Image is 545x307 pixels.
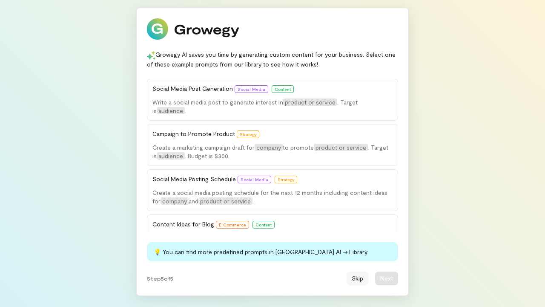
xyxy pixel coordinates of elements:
[198,197,252,205] span: product or service
[152,130,259,137] span: Campaign to Promote Product
[161,197,189,205] span: company
[147,169,398,211] button: Social Media Posting Schedule Social MediaStrategyCreate a social media posting schedule for the ...
[152,175,297,182] span: Social Media Posting Schedule
[278,177,294,182] span: Strategy
[283,144,314,151] span: to promote
[152,144,255,151] span: Create a marketing campaign draft for
[238,87,265,92] span: Social Media
[152,220,275,228] span: Content Ideas for Blog
[147,18,240,40] img: Growegy logo
[255,144,283,151] span: company
[185,152,229,159] span: . Budget is $300.
[157,152,185,159] span: audience
[241,177,268,182] span: Social Media
[147,51,396,68] span: Growegy AI saves you time by generating custom content for your business. Select one of these exa...
[283,98,337,106] span: product or service
[314,144,368,151] span: product or service
[275,87,291,92] span: Content
[189,197,198,205] span: and
[147,79,398,121] button: Social Media Post Generation Social MediaContentWrite a social media post to generate interest in...
[147,124,398,166] button: Campaign to Promote Product StrategyCreate a marketing campaign draft forcompanyto promoteproduct...
[152,98,283,106] span: Write a social media post to generate interest in
[152,85,294,92] span: Social Media Post Generation
[152,144,388,159] span: . Target is
[375,272,398,285] button: Next
[347,272,368,285] button: Skip
[240,132,256,137] span: Strategy
[147,214,398,256] button: Content Ideas for Blog E-CommerceContentHelp me generate content ideas for my blog that are relat...
[147,275,173,282] span: Step 5 of 5
[185,107,186,114] span: .
[255,222,272,227] span: Content
[219,222,246,227] span: E-Commerce
[157,107,185,114] span: audience
[152,189,387,205] span: Create a social media posting schedule for the next 12 months including content ideas for
[152,98,358,114] span: . Target is
[147,242,398,261] div: 💡 You can find more predefined prompts in [GEOGRAPHIC_DATA] AI → Library.
[252,197,254,205] span: .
